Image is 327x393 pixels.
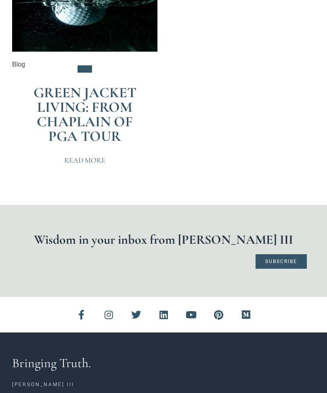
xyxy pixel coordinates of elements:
h3: Bringing Truth. [12,357,315,370]
span: Subscribe [265,259,297,264]
p: [PERSON_NAME] III [12,381,315,388]
a: Green Jacket Living: From Chaplain of PGA Tour [34,84,136,145]
a: Read More [55,152,115,169]
h1: Wisdom in your inbox from [PERSON_NAME] III [20,233,307,246]
span: Read More [64,157,105,164]
a: Subscribe [256,254,307,269]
